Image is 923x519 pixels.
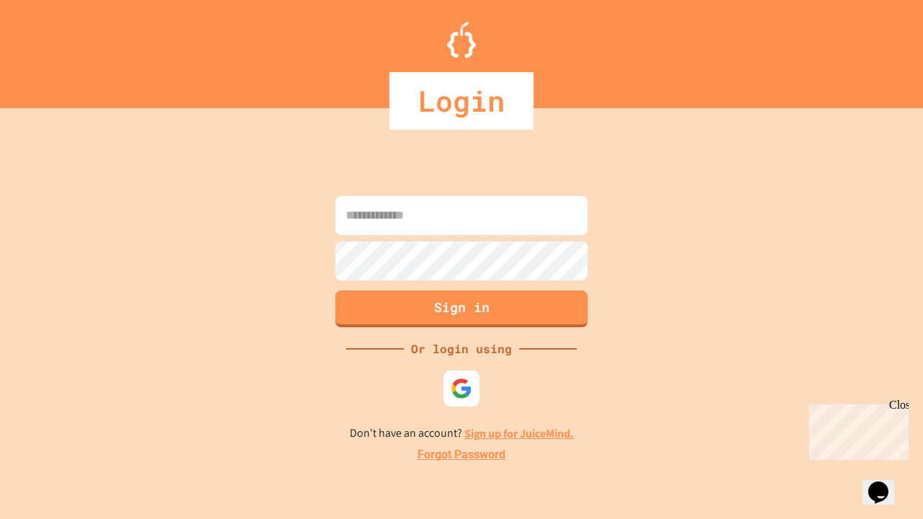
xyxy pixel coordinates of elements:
img: google-icon.svg [451,378,472,399]
p: Don't have an account? [350,425,574,443]
iframe: chat widget [862,461,909,505]
a: Forgot Password [418,446,505,463]
button: Sign in [335,290,588,327]
img: Logo.svg [447,22,476,58]
div: Chat with us now!Close [6,6,100,92]
iframe: chat widget [803,399,909,460]
div: Login [389,72,534,130]
div: Or login using [404,340,519,358]
a: Sign up for JuiceMind. [464,426,574,441]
